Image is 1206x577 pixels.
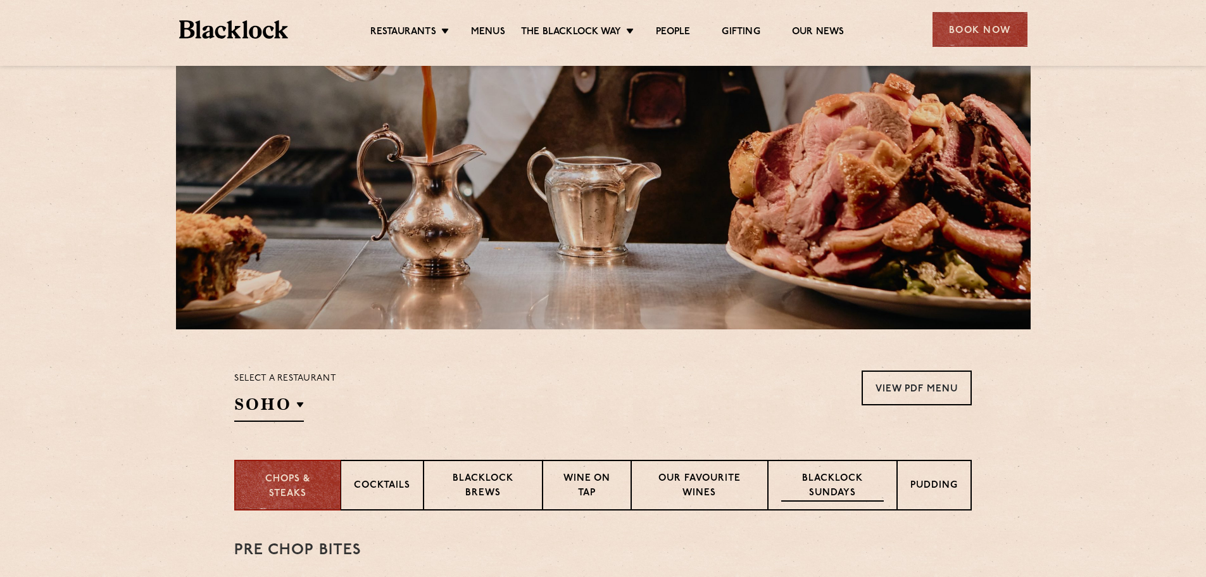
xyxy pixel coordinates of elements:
a: Restaurants [370,26,436,40]
p: Pudding [910,479,958,495]
p: Chops & Steaks [248,472,327,501]
div: Book Now [933,12,1027,47]
a: People [656,26,690,40]
a: View PDF Menu [862,371,972,405]
a: The Blacklock Way [521,26,621,40]
p: Blacklock Brews [437,472,529,502]
a: Gifting [722,26,760,40]
img: BL_Textured_Logo-footer-cropped.svg [179,20,289,39]
p: Select a restaurant [234,371,336,387]
a: Menus [471,26,505,40]
p: Cocktails [354,479,410,495]
p: Wine on Tap [556,472,618,502]
p: Our favourite wines [644,472,754,502]
h2: SOHO [234,393,304,422]
h3: Pre Chop Bites [234,542,972,559]
a: Our News [792,26,845,40]
p: Blacklock Sundays [781,472,884,502]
